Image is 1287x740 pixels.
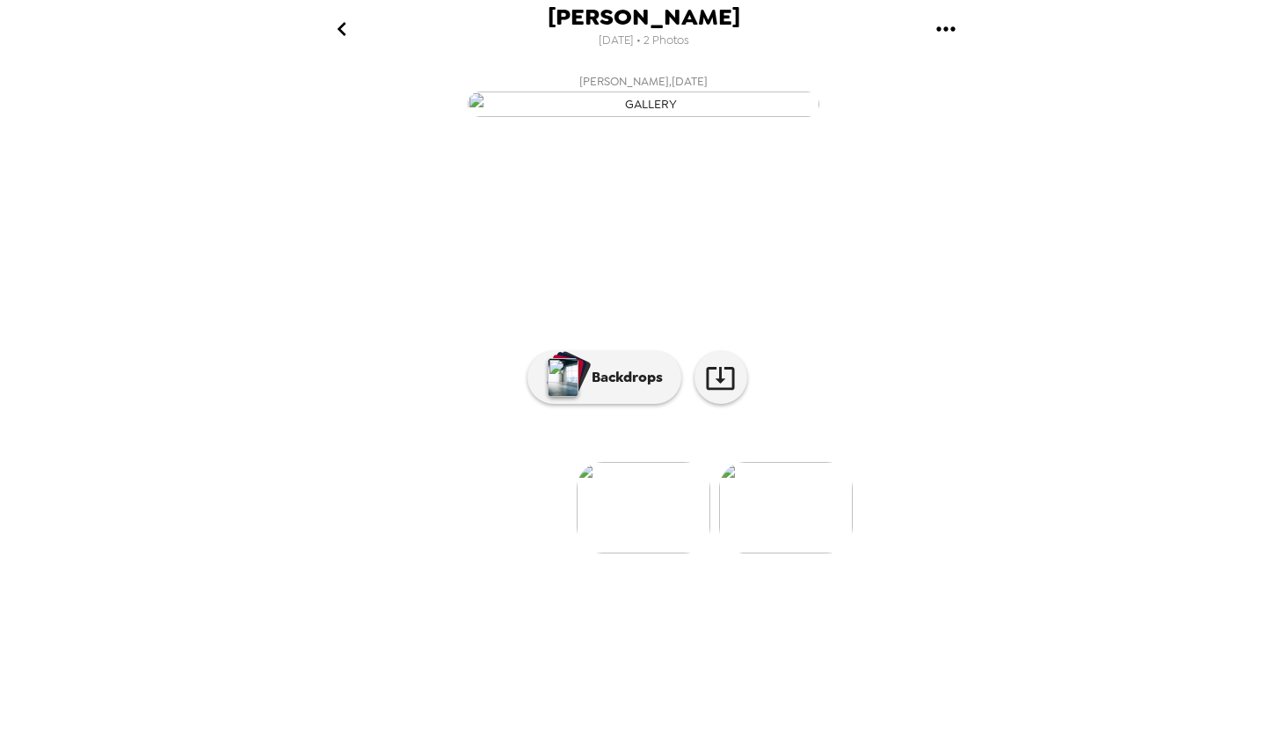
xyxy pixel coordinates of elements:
img: gallery [468,92,819,117]
button: Backdrops [527,351,681,404]
p: Backdrops [583,367,663,388]
span: [PERSON_NAME] , [DATE] [579,71,708,92]
img: gallery [577,462,710,553]
button: [PERSON_NAME],[DATE] [292,66,995,122]
span: [PERSON_NAME] [548,5,740,29]
span: [DATE] • 2 Photos [599,29,689,53]
img: gallery [719,462,853,553]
